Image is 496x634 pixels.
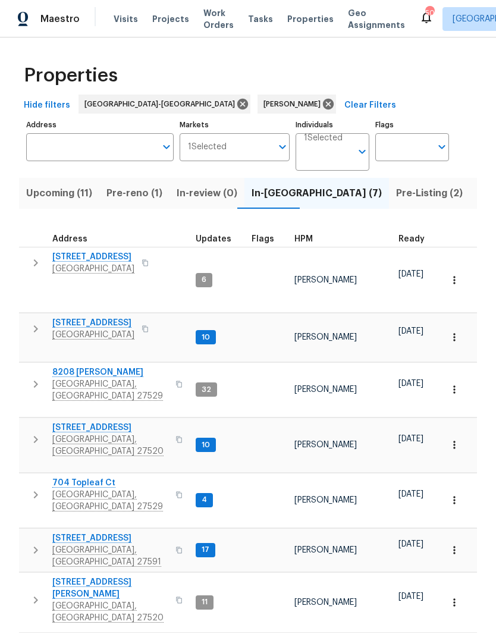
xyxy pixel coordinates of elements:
[398,435,423,443] span: [DATE]
[84,98,240,110] span: [GEOGRAPHIC_DATA]-[GEOGRAPHIC_DATA]
[294,276,357,284] span: [PERSON_NAME]
[258,95,336,114] div: [PERSON_NAME]
[19,95,75,117] button: Hide filters
[398,490,423,498] span: [DATE]
[294,496,357,504] span: [PERSON_NAME]
[196,235,231,243] span: Updates
[398,327,423,335] span: [DATE]
[398,235,435,243] div: Earliest renovation start date (first business day after COE or Checkout)
[197,495,212,505] span: 4
[375,121,449,128] label: Flags
[52,235,87,243] span: Address
[396,185,463,202] span: Pre-Listing (2)
[197,545,214,555] span: 17
[26,121,174,128] label: Address
[152,13,189,25] span: Projects
[203,7,234,31] span: Work Orders
[398,540,423,548] span: [DATE]
[425,7,434,19] div: 50
[177,185,237,202] span: In-review (0)
[180,121,290,128] label: Markets
[398,270,423,278] span: [DATE]
[40,13,80,25] span: Maestro
[287,13,334,25] span: Properties
[263,98,325,110] span: [PERSON_NAME]
[26,185,92,202] span: Upcoming (11)
[274,139,291,155] button: Open
[24,98,70,113] span: Hide filters
[294,235,313,243] span: HPM
[434,139,450,155] button: Open
[79,95,250,114] div: [GEOGRAPHIC_DATA]-[GEOGRAPHIC_DATA]
[294,441,357,449] span: [PERSON_NAME]
[348,7,405,31] span: Geo Assignments
[197,597,212,607] span: 11
[304,133,343,143] span: 1 Selected
[197,332,215,343] span: 10
[24,70,118,81] span: Properties
[344,98,396,113] span: Clear Filters
[398,235,425,243] span: Ready
[294,598,357,607] span: [PERSON_NAME]
[188,142,227,152] span: 1 Selected
[197,275,211,285] span: 6
[340,95,401,117] button: Clear Filters
[114,13,138,25] span: Visits
[252,185,382,202] span: In-[GEOGRAPHIC_DATA] (7)
[197,385,216,395] span: 32
[354,143,371,160] button: Open
[296,121,369,128] label: Individuals
[106,185,162,202] span: Pre-reno (1)
[197,440,215,450] span: 10
[294,385,357,394] span: [PERSON_NAME]
[248,15,273,23] span: Tasks
[252,235,274,243] span: Flags
[398,592,423,601] span: [DATE]
[158,139,175,155] button: Open
[294,546,357,554] span: [PERSON_NAME]
[294,333,357,341] span: [PERSON_NAME]
[398,379,423,388] span: [DATE]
